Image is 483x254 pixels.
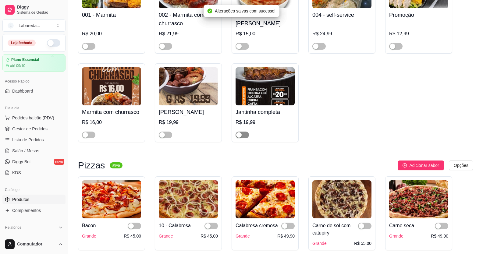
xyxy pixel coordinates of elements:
img: product-image [82,180,141,218]
div: Grande [159,233,173,239]
img: product-image [159,180,218,218]
span: Lista de Pedidos [12,137,44,143]
a: Plano Essencialaté 09/10 [2,54,66,72]
div: Dia a dia [2,103,66,113]
h4: [PERSON_NAME] [159,108,218,116]
h4: Marmita com churrasco [82,108,141,116]
span: L [8,23,14,29]
span: Produtos [12,196,29,203]
span: plus-circle [403,163,407,168]
article: Plano Essencial [11,58,39,62]
div: Carne seca [389,222,414,229]
div: R$ 45,00 [124,233,141,239]
h4: 002 - Marmita com churrasco [159,11,218,28]
span: Opções [454,162,468,169]
button: Pedidos balcão (PDV) [2,113,66,123]
button: Alterar Status [47,39,60,47]
span: Adicionar sabor [409,162,439,169]
span: Gestor de Pedidos [12,126,48,132]
span: Computador [17,242,56,247]
h3: Pizzas [78,162,105,169]
div: Loja fechada [8,40,36,46]
span: KDS [12,170,21,176]
h4: Promoção [389,11,448,19]
span: Complementos [12,207,41,213]
span: Relatórios de vendas [12,234,52,240]
div: R$ 20,00 [82,30,141,37]
img: product-image [312,180,371,218]
img: product-image [389,180,448,218]
h4: 001 - Marmita [82,11,141,19]
span: Pedidos balcão (PDV) [12,115,54,121]
div: R$ 45,00 [201,233,218,239]
span: Relatórios [5,225,21,230]
div: Carne de sol com catupiry [312,222,358,237]
h4: 003 - [PERSON_NAME] [236,11,295,28]
a: Produtos [2,195,66,204]
img: product-image [159,67,218,105]
div: 10 - Calabresa [159,222,191,229]
span: Dashboard [12,88,33,94]
img: product-image [236,67,295,105]
a: Gestor de Pedidos [2,124,66,134]
h4: 004 - self-service [312,11,371,19]
img: product-image [82,67,141,105]
div: R$ 49,90 [277,233,295,239]
span: check-circle [208,9,212,13]
div: R$ 15,00 [236,30,295,37]
div: Grande [236,233,250,239]
button: Adicionar sabor [398,161,444,170]
div: R$ 55,00 [354,240,371,246]
div: R$ 24,99 [312,30,371,37]
span: Diggy [17,5,63,10]
div: Grande [82,233,96,239]
button: Opções [449,161,473,170]
sup: ativa [110,162,122,168]
div: R$ 16,00 [82,119,141,126]
div: Bacon [82,222,96,229]
div: Grande [389,233,403,239]
div: Labareda ... [19,23,40,29]
a: Dashboard [2,86,66,96]
a: Diggy Botnovo [2,157,66,167]
img: product-image [236,180,295,218]
a: DiggySistema de Gestão [2,2,66,17]
a: Relatórios de vendas [2,232,66,242]
button: Computador [2,237,66,252]
span: Sistema de Gestão [17,10,63,15]
button: Select a team [2,19,66,32]
article: até 09/10 [10,63,25,68]
div: R$ 12,99 [389,30,448,37]
div: R$ 21,99 [159,30,218,37]
span: Diggy Bot [12,159,31,165]
div: Catálogo [2,185,66,195]
span: Alterações salvas com sucesso! [215,9,275,13]
div: R$ 19,99 [236,119,295,126]
a: KDS [2,168,66,178]
a: Salão / Mesas [2,146,66,156]
div: R$ 49,90 [431,233,448,239]
div: R$ 19,99 [159,119,218,126]
div: Acesso Rápido [2,76,66,86]
h4: Jantinha completa [236,108,295,116]
a: Lista de Pedidos [2,135,66,145]
span: Salão / Mesas [12,148,39,154]
a: Complementos [2,206,66,215]
div: Grande [312,240,327,246]
div: Calabresa cremosa [236,222,278,229]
